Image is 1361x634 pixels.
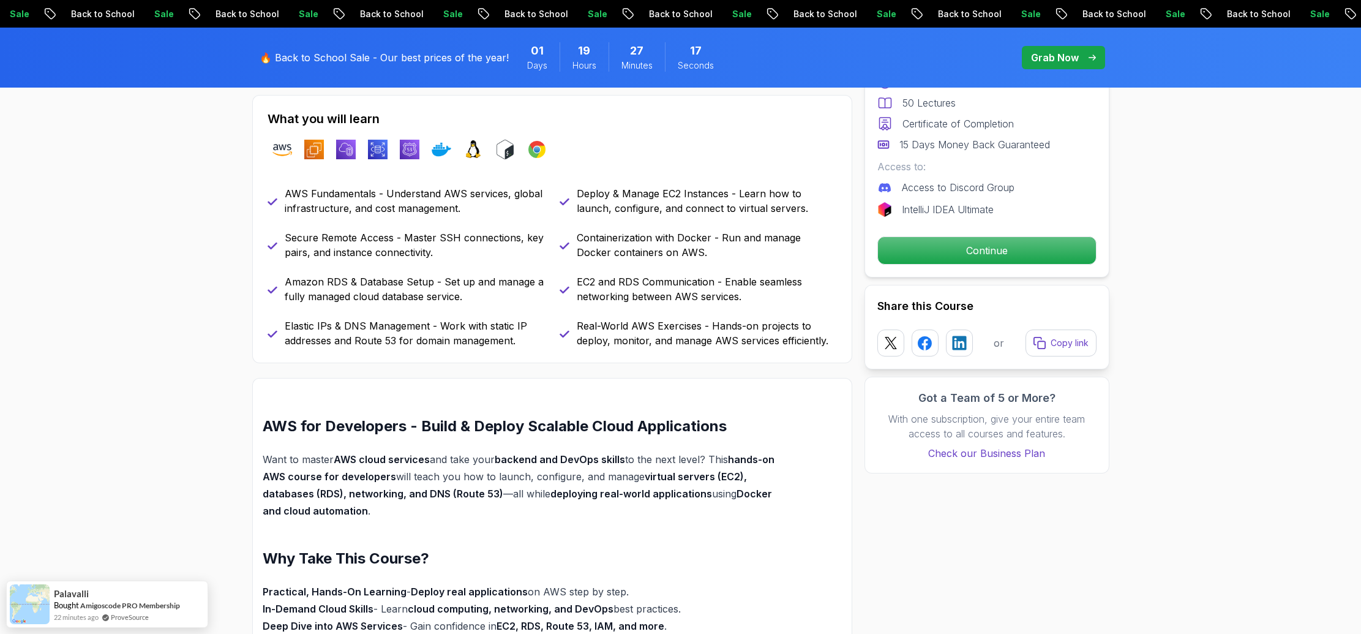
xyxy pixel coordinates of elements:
span: Days [527,59,547,72]
p: Deploy & Manage EC2 Instances - Learn how to launch, configure, and connect to virtual servers. [577,186,837,216]
strong: In-Demand Cloud Skills [263,603,373,615]
h2: Share this Course [877,298,1097,315]
a: ProveSource [111,612,149,622]
strong: Deep Dive into AWS Services [263,620,403,632]
span: Seconds [678,59,714,72]
img: linux logo [463,140,483,159]
p: Back to School [871,8,954,20]
p: 15 Days Money Back Guaranteed [899,137,1050,152]
p: Back to School [293,8,377,20]
h3: Got a Team of 5 or More? [877,390,1097,407]
img: aws logo [272,140,292,159]
p: AWS Fundamentals - Understand AWS services, global infrastructure, and cost management. [285,186,545,216]
p: Back to School [1160,8,1243,20]
p: Sale [232,8,271,20]
img: ec2 logo [304,140,324,159]
span: 19 Hours [578,42,590,59]
span: Palavalli [54,589,89,599]
strong: Deploy real applications [411,586,528,598]
strong: deploying real-world applications [550,488,712,500]
strong: cloud computing, networking, and DevOps [408,603,613,615]
p: Real-World AWS Exercises - Hands-on projects to deploy, monitor, and manage AWS services efficien... [577,319,837,348]
p: Copy link [1051,337,1089,349]
strong: EC2, RDS, Route 53, IAM, and more [497,620,664,632]
a: Check our Business Plan [877,446,1097,461]
p: Amazon RDS & Database Setup - Set up and manage a fully managed cloud database service. [285,274,545,304]
strong: backend and DevOps skills [495,453,625,466]
button: Copy link [1025,330,1097,357]
img: rds logo [368,140,388,159]
p: Sale [1243,8,1283,20]
img: bash logo [495,140,515,159]
p: Sale [88,8,127,20]
span: 22 minutes ago [54,612,99,622]
p: or [994,336,1004,350]
span: Minutes [621,59,653,72]
p: Access to: [877,159,1097,174]
p: With one subscription, give your entire team access to all courses and features. [877,412,1097,441]
span: 1 Days [531,42,544,59]
p: Sale [1099,8,1138,20]
h2: AWS for Developers - Build & Deploy Scalable Cloud Applications [263,417,784,436]
p: Back to School [1016,8,1099,20]
p: Want to master and take your to the next level? This will teach you how to launch, configure, and... [263,451,784,519]
h2: What you will learn [268,110,837,127]
span: 17 Seconds [690,42,702,59]
p: 50 Lectures [902,96,956,110]
p: Sale [954,8,994,20]
p: Back to School [582,8,666,20]
p: Sale [666,8,705,20]
span: 27 Minutes [630,42,643,59]
span: Bought [54,600,79,610]
p: EC2 and RDS Communication - Enable seamless networking between AWS services. [577,274,837,304]
img: chrome logo [527,140,547,159]
p: Sale [810,8,849,20]
a: Amigoscode PRO Membership [80,601,180,610]
button: Continue [877,236,1097,265]
p: IntelliJ IDEA Ultimate [902,202,994,217]
strong: Practical, Hands-On Learning [263,586,407,598]
p: Sale [521,8,560,20]
img: provesource social proof notification image [10,584,50,624]
p: Continue [878,237,1096,264]
p: Elastic IPs & DNS Management - Work with static IP addresses and Route 53 for domain management. [285,319,545,348]
p: Back to School [727,8,810,20]
p: Back to School [438,8,521,20]
strong: AWS cloud services [334,453,430,466]
img: vpc logo [336,140,356,159]
p: Sale [377,8,416,20]
img: jetbrains logo [877,202,892,217]
p: Containerization with Docker - Run and manage Docker containers on AWS. [577,230,837,260]
p: Back to School [4,8,88,20]
p: Secure Remote Access - Master SSH connections, key pairs, and instance connectivity. [285,230,545,260]
img: docker logo [432,140,451,159]
h2: Why Take This Course? [263,549,784,568]
span: Hours [572,59,596,72]
p: Access to Discord Group [902,180,1014,195]
p: 🔥 Back to School Sale - Our best prices of the year! [260,50,509,65]
p: Back to School [149,8,232,20]
p: Grab Now [1031,50,1079,65]
img: route53 logo [400,140,419,159]
p: Certificate of Completion [902,116,1014,131]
